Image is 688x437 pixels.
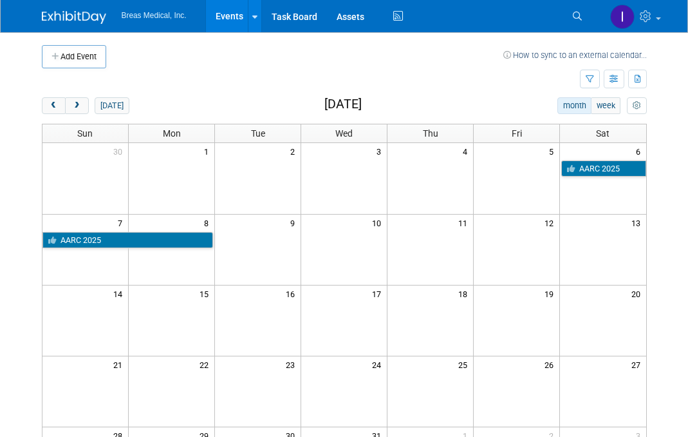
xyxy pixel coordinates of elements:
button: next [65,97,89,114]
span: 17 [371,286,387,302]
span: 13 [630,215,646,231]
h2: [DATE] [324,97,362,112]
span: 26 [543,356,559,373]
span: 20 [630,286,646,302]
span: 6 [635,143,646,159]
span: 30 [112,143,128,159]
span: Breas Medical, Inc. [122,11,187,20]
span: 21 [112,356,128,373]
span: 24 [371,356,387,373]
span: 22 [198,356,214,373]
button: month [557,97,591,114]
span: Mon [163,128,181,139]
span: 8 [203,215,214,231]
button: myCustomButton [627,97,646,114]
span: Tue [251,128,265,139]
span: Fri [512,128,522,139]
a: How to sync to an external calendar... [503,50,647,60]
a: AARC 2025 [561,160,646,177]
span: Sat [596,128,609,139]
span: 2 [289,143,301,159]
a: AARC 2025 [42,232,214,249]
span: 23 [284,356,301,373]
span: 9 [289,215,301,231]
span: 4 [461,143,473,159]
span: 15 [198,286,214,302]
span: 18 [457,286,473,302]
button: Add Event [42,45,106,68]
button: prev [42,97,66,114]
button: [DATE] [95,97,129,114]
span: Sun [77,128,93,139]
span: 7 [116,215,128,231]
span: 25 [457,356,473,373]
span: Wed [335,128,353,139]
img: ExhibitDay [42,11,106,24]
span: 3 [375,143,387,159]
span: 10 [371,215,387,231]
span: 5 [548,143,559,159]
span: 12 [543,215,559,231]
span: Thu [423,128,438,139]
span: 19 [543,286,559,302]
button: week [591,97,620,114]
img: Inga Dolezar [610,5,635,29]
span: 14 [112,286,128,302]
i: Personalize Calendar [633,102,641,110]
span: 27 [630,356,646,373]
span: 1 [203,143,214,159]
span: 16 [284,286,301,302]
span: 11 [457,215,473,231]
